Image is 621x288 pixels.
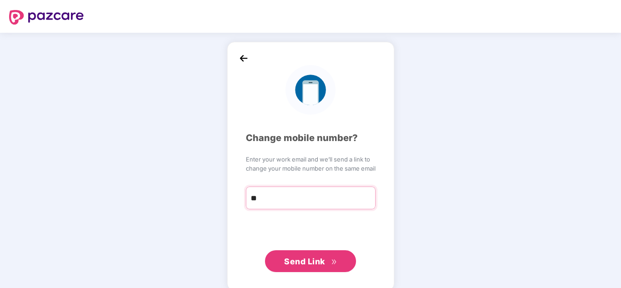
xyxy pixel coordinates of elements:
[284,257,325,266] span: Send Link
[246,131,376,145] div: Change mobile number?
[237,51,250,65] img: back_icon
[331,259,337,265] span: double-right
[285,65,335,115] img: logo
[265,250,356,272] button: Send Linkdouble-right
[246,164,376,173] span: change your mobile number on the same email
[9,10,84,25] img: logo
[246,155,376,164] span: Enter your work email and we’ll send a link to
